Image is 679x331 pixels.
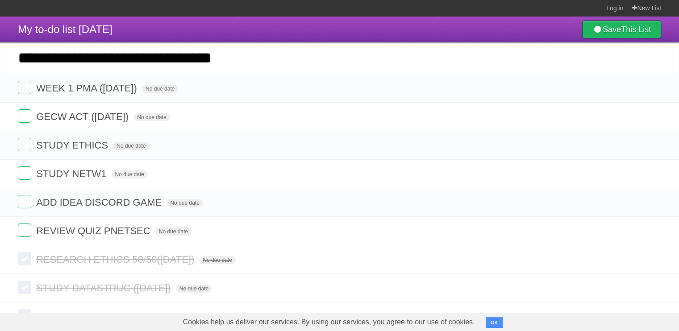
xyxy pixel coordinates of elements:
span: No due date [112,170,148,178]
span: Cookies help us deliver our services. By using our services, you agree to our use of cookies. [174,313,484,331]
span: No due date [155,228,192,236]
span: No due date [133,113,170,121]
button: OK [486,317,503,328]
span: STUDY NETW1 [36,168,108,179]
a: SaveThis List [582,21,661,38]
span: No due date [142,85,178,93]
span: STUDY ETHICS [36,140,110,151]
label: Done [18,223,31,237]
label: Done [18,195,31,208]
span: MATH PMA ([DATE]) [36,311,129,322]
label: Done [18,281,31,294]
span: RESEARCH ETHICS 50/50([DATE]) [36,254,196,265]
span: GECW ACT ([DATE]) [36,111,131,122]
label: Done [18,309,31,323]
span: No due date [176,285,212,293]
label: Done [18,252,31,265]
label: Done [18,138,31,151]
span: My to-do list [DATE] [18,23,112,35]
span: No due date [167,199,203,207]
label: Done [18,166,31,180]
span: REVIEW QUIZ PNETSEC [36,225,152,236]
span: STUDY DATASTRUC ([DATE]) [36,282,173,294]
span: WEEK 1 PMA ([DATE]) [36,83,139,94]
b: This List [621,25,651,34]
label: Done [18,81,31,94]
label: Done [18,109,31,123]
span: ADD IDEA DISCORD GAME [36,197,164,208]
span: No due date [113,142,149,150]
span: No due date [199,256,235,264]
